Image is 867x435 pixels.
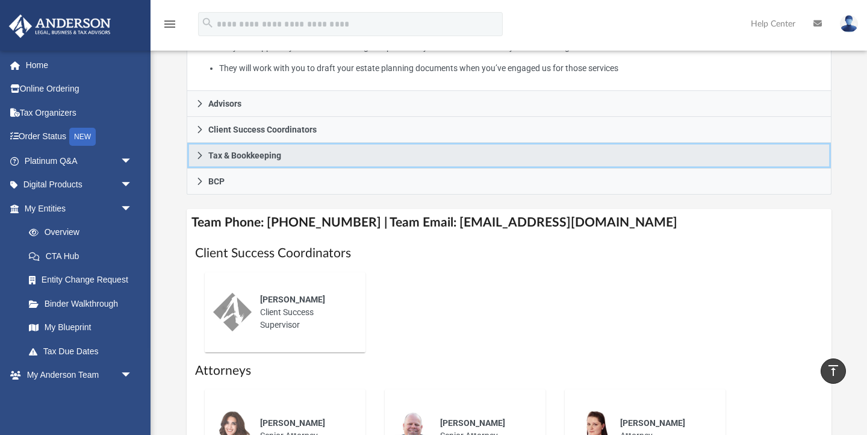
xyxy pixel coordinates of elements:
i: vertical_align_top [826,363,841,378]
span: BCP [208,177,225,186]
img: Anderson Advisors Platinum Portal [5,14,114,38]
span: [PERSON_NAME] [260,295,325,304]
a: BCP [187,169,831,195]
a: Online Ordering [8,77,151,101]
a: Overview [17,221,151,245]
a: CTA Hub [17,244,151,268]
img: thumbnail [213,293,252,331]
a: My Blueprint [17,316,144,340]
span: arrow_drop_down [120,196,144,221]
a: Binder Walkthrough [17,292,151,316]
a: My Anderson Teamarrow_drop_down [8,363,144,387]
a: My Anderson Team [17,387,138,411]
i: menu [163,17,177,31]
a: Order StatusNEW [8,125,151,149]
a: Tax Due Dates [17,339,151,363]
a: Tax Organizers [8,101,151,125]
span: arrow_drop_down [120,149,144,174]
a: vertical_align_top [821,358,846,384]
span: arrow_drop_down [120,173,144,198]
span: Tax & Bookkeeping [208,151,281,160]
a: menu [163,23,177,31]
a: Tax & Bookkeeping [187,143,831,169]
i: search [201,16,214,30]
span: [PERSON_NAME] [440,418,505,428]
span: arrow_drop_down [120,363,144,388]
h4: Team Phone: [PHONE_NUMBER] | Team Email: [EMAIL_ADDRESS][DOMAIN_NAME] [187,209,831,236]
h1: Client Success Coordinators [195,245,823,262]
a: Platinum Q&Aarrow_drop_down [8,149,151,173]
span: [PERSON_NAME] [260,418,325,428]
a: Client Success Coordinators [187,117,831,143]
a: Entity Change Request [17,268,151,292]
span: Advisors [208,99,241,108]
li: They will work with you to draft your estate planning documents when you’ve engaged us for those ... [219,61,822,76]
div: Client Success Supervisor [252,285,357,340]
span: [PERSON_NAME] [620,418,685,428]
a: Advisors [187,91,831,117]
img: User Pic [840,15,858,33]
h1: Attorneys [195,362,823,380]
a: My Entitiesarrow_drop_down [8,196,151,221]
div: NEW [69,128,96,146]
a: Home [8,53,151,77]
span: Client Success Coordinators [208,125,317,134]
a: Digital Productsarrow_drop_down [8,173,151,197]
